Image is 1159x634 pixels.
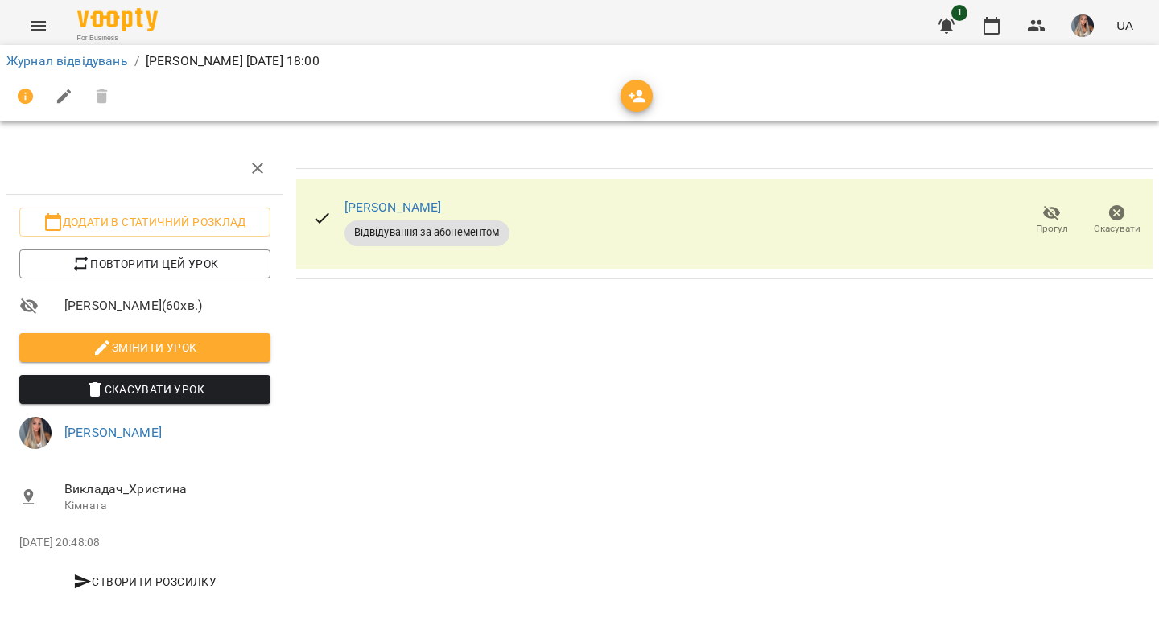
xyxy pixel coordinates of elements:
[1094,222,1140,236] span: Скасувати
[6,53,128,68] a: Журнал відвідувань
[19,208,270,237] button: Додати в статичний розклад
[64,498,270,514] p: Кімната
[19,535,270,551] p: [DATE] 20:48:08
[32,380,258,399] span: Скасувати Урок
[134,51,139,71] li: /
[32,254,258,274] span: Повторити цей урок
[19,6,58,45] button: Menu
[32,338,258,357] span: Змінити урок
[19,567,270,596] button: Створити розсилку
[1110,10,1140,40] button: UA
[19,249,270,278] button: Повторити цей урок
[1019,198,1084,243] button: Прогул
[344,200,442,215] a: [PERSON_NAME]
[32,212,258,232] span: Додати в статичний розклад
[77,8,158,31] img: Voopty Logo
[64,425,162,440] a: [PERSON_NAME]
[1036,222,1068,236] span: Прогул
[6,51,1153,71] nav: breadcrumb
[1071,14,1094,37] img: d9d45dfaca939939c7a8df8fb5c98c46.jpg
[344,225,509,240] span: Відвідування за абонементом
[26,572,264,591] span: Створити розсилку
[77,33,158,43] span: For Business
[64,480,270,499] span: Викладач_Христина
[1084,198,1149,243] button: Скасувати
[951,5,967,21] span: 1
[19,417,52,449] img: d9d45dfaca939939c7a8df8fb5c98c46.jpg
[19,375,270,404] button: Скасувати Урок
[19,333,270,362] button: Змінити урок
[1116,17,1133,34] span: UA
[64,296,270,315] span: [PERSON_NAME] ( 60 хв. )
[146,51,320,71] p: [PERSON_NAME] [DATE] 18:00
